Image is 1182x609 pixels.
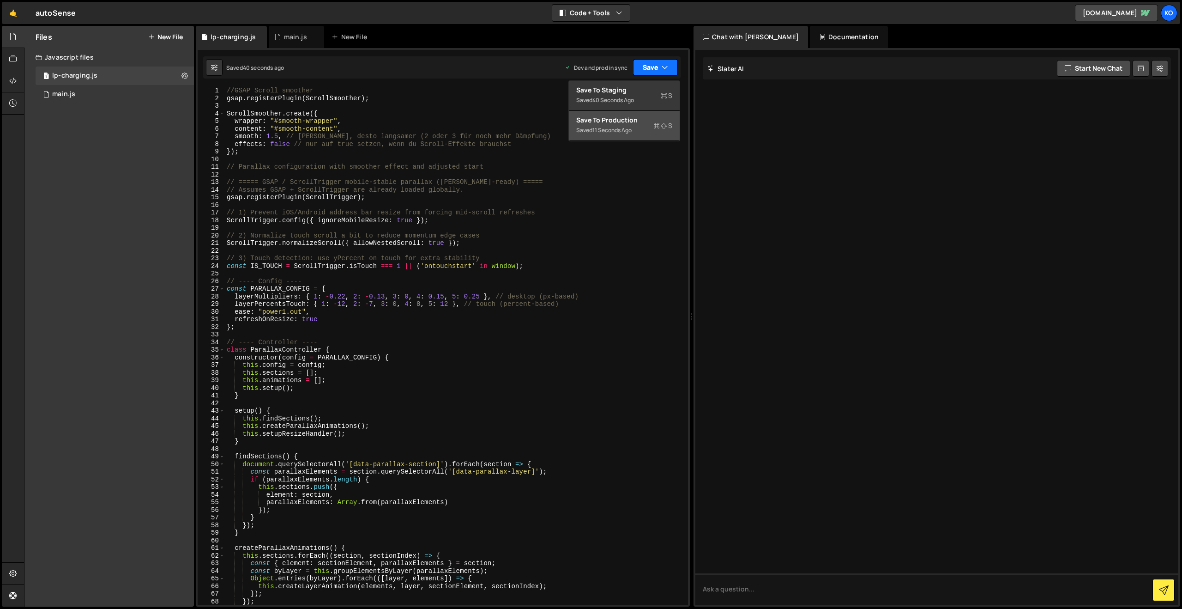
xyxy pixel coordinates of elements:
[226,64,284,72] div: Saved
[198,400,225,408] div: 42
[198,567,225,575] div: 64
[565,64,627,72] div: Dev and prod in sync
[243,64,284,72] div: 40 seconds ago
[198,422,225,430] div: 45
[198,95,225,103] div: 2
[576,95,672,106] div: Saved
[198,552,225,560] div: 62
[198,232,225,240] div: 20
[198,522,225,530] div: 58
[198,331,225,339] div: 33
[198,239,225,247] div: 21
[198,483,225,491] div: 53
[198,377,225,384] div: 39
[569,81,680,111] button: Save to StagingS Saved40 seconds ago
[36,32,52,42] h2: Files
[661,91,672,100] span: S
[694,26,808,48] div: Chat with [PERSON_NAME]
[810,26,888,48] div: Documentation
[198,102,225,110] div: 3
[198,148,225,156] div: 9
[552,5,630,21] button: Code + Tools
[198,506,225,514] div: 56
[653,121,672,130] span: S
[198,514,225,522] div: 57
[198,323,225,331] div: 32
[198,537,225,545] div: 60
[198,354,225,362] div: 36
[198,361,225,369] div: 37
[198,262,225,270] div: 24
[198,583,225,591] div: 66
[576,85,672,95] div: Save to Staging
[198,300,225,308] div: 29
[198,598,225,606] div: 68
[198,308,225,316] div: 30
[707,64,744,73] h2: Slater AI
[36,85,194,104] div: 16698/45622.js
[198,247,225,255] div: 22
[24,48,194,67] div: Javascript files
[198,445,225,453] div: 48
[633,59,678,76] button: Save
[198,430,225,438] div: 46
[148,33,183,41] button: New File
[198,407,225,415] div: 43
[198,270,225,278] div: 25
[198,87,225,95] div: 1
[198,110,225,118] div: 4
[198,156,225,164] div: 10
[198,560,225,567] div: 63
[592,126,632,134] div: 11 seconds ago
[198,194,225,201] div: 15
[36,67,194,85] div: 16698/45623.js
[198,339,225,347] div: 34
[198,415,225,423] div: 44
[198,544,225,552] div: 61
[198,346,225,354] div: 35
[211,32,256,42] div: lp-charging.js
[198,384,225,392] div: 40
[198,201,225,209] div: 16
[1075,5,1158,21] a: [DOMAIN_NAME]
[43,73,49,80] span: 1
[198,499,225,506] div: 55
[198,163,225,171] div: 11
[1161,5,1177,21] a: KO
[284,32,307,42] div: main.js
[2,2,24,24] a: 🤙
[198,133,225,140] div: 7
[198,224,225,232] div: 19
[198,453,225,461] div: 49
[198,529,225,537] div: 59
[52,72,97,80] div: lp-charging.js
[198,461,225,469] div: 50
[198,178,225,186] div: 13
[198,278,225,286] div: 26
[198,468,225,476] div: 51
[198,293,225,301] div: 28
[1057,60,1130,77] button: Start new chat
[198,491,225,499] div: 54
[198,369,225,377] div: 38
[198,140,225,148] div: 8
[332,32,370,42] div: New File
[36,7,76,18] div: autoSense
[569,111,680,141] button: Save to ProductionS Saved11 seconds ago
[198,171,225,179] div: 12
[198,590,225,598] div: 67
[198,575,225,583] div: 65
[198,438,225,445] div: 47
[198,392,225,400] div: 41
[576,125,672,136] div: Saved
[198,117,225,125] div: 5
[52,90,75,98] div: main.js
[198,209,225,217] div: 17
[576,116,672,125] div: Save to Production
[198,255,225,262] div: 23
[592,96,634,104] div: 40 seconds ago
[198,125,225,133] div: 6
[198,476,225,484] div: 52
[198,186,225,194] div: 14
